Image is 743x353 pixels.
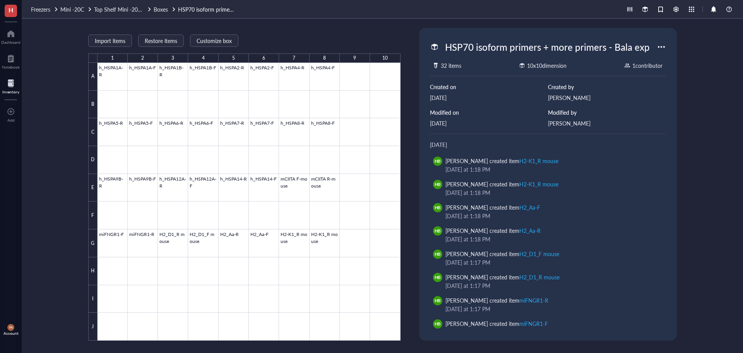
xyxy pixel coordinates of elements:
div: Modified on [430,108,548,117]
span: HB [435,181,441,188]
div: Dashboard [1,40,21,45]
div: 7 [293,53,295,63]
div: H2_D1_F mouse [519,250,559,258]
div: J [88,313,98,341]
div: A [88,63,98,91]
div: 3 [171,53,174,63]
div: [PERSON_NAME] created item [445,319,548,328]
div: miFNGR1-F [519,320,548,327]
span: HB [435,158,441,165]
button: Import items [88,34,132,47]
div: [DATE] [430,119,548,127]
span: HB [435,205,441,211]
div: 6 [262,53,265,63]
a: HB[PERSON_NAME] created itemmiFNGR1-F[DATE] at 1:17 PM [430,316,666,339]
div: Created on [430,83,548,91]
div: D [88,146,98,174]
span: Import items [95,38,125,44]
a: Notebook [2,52,20,69]
span: HB [435,298,441,304]
div: B [88,91,98,119]
div: E [88,174,98,202]
div: 8 [323,53,326,63]
div: [DATE] at 1:18 PM [445,212,657,220]
span: HB [435,321,441,327]
div: HSP70 isoform primers + more primers - Bala exp [442,39,653,55]
div: F [88,201,98,229]
a: HB[PERSON_NAME] created itemH2_D1_F mouse[DATE] at 1:17 PM [430,246,666,270]
div: 2 [141,53,144,63]
div: H2-K1_R mouse [519,157,558,165]
span: HB [435,251,441,258]
div: [PERSON_NAME] [548,93,666,102]
div: [DATE] at 1:18 PM [445,235,657,243]
div: C [88,118,98,146]
span: Boxes [154,5,168,13]
a: Dashboard [1,28,21,45]
span: HB [435,274,441,281]
span: HB [435,228,441,234]
a: HSP70 isoform primers + more primers - Bala exp [178,5,236,14]
div: [DATE] at 1:18 PM [445,165,657,174]
div: Notebook [2,65,20,69]
div: 10 x 10 dimension [527,61,567,70]
div: H2_D1_R mouse [519,273,560,281]
div: 1 contributor [632,61,663,70]
a: HB[PERSON_NAME] created itemmiFNGR1-R[DATE] at 1:17 PM [430,293,666,316]
div: H2_Aa-R [519,227,541,234]
a: HB[PERSON_NAME] created itemH2-K1_R mouse[DATE] at 1:18 PM [430,177,666,200]
a: Freezers [31,5,59,14]
div: [DATE] at 1:18 PM [445,188,657,197]
div: [PERSON_NAME] created item [445,296,548,305]
div: Add [7,118,15,122]
div: 9 [353,53,356,63]
span: Mini -20C [60,5,84,13]
div: [PERSON_NAME] created item [445,273,560,281]
a: Inventory [2,77,19,94]
div: Created by [548,83,666,91]
div: [DATE] at 1:17 PM [445,328,657,336]
div: Account [3,331,19,336]
div: H [88,257,98,285]
div: G [88,229,98,257]
div: [PERSON_NAME] created item [445,226,541,235]
button: Restore items [138,34,184,47]
div: [DATE] at 1:17 PM [445,281,657,290]
span: H [9,5,13,15]
span: Restore items [145,38,177,44]
div: I [88,285,98,313]
div: Modified by [548,108,666,117]
button: Customize box [190,34,238,47]
div: miFNGR1-R [519,296,548,304]
span: YN [9,326,13,329]
div: H2-K1_R mouse [519,180,558,188]
div: [PERSON_NAME] created item [445,180,558,188]
div: [DATE] at 1:17 PM [445,305,657,313]
span: Customize box [197,38,232,44]
a: HB[PERSON_NAME] created itemH2_Aa-F[DATE] at 1:18 PM [430,200,666,223]
div: [PERSON_NAME] created item [445,203,540,212]
div: 1 [111,53,114,63]
div: 4 [202,53,205,63]
div: [PERSON_NAME] created item [445,250,559,258]
a: HB[PERSON_NAME] created itemH2-K1_R mouse[DATE] at 1:18 PM [430,153,666,177]
div: [DATE] [430,93,548,102]
div: 10 [382,53,388,63]
div: [PERSON_NAME] created item [445,157,558,165]
div: [DATE] at 1:17 PM [445,258,657,267]
div: 32 items [441,61,461,70]
a: HB[PERSON_NAME] created itemH2_D1_R mouse[DATE] at 1:17 PM [430,270,666,293]
div: [PERSON_NAME] [548,119,666,127]
div: [DATE] [430,140,666,149]
div: H2_Aa-F [519,203,540,211]
a: Top Shelf Mini -20C #2Boxes [94,5,176,14]
a: HB[PERSON_NAME] created itemH2_Aa-R[DATE] at 1:18 PM [430,223,666,246]
a: Mini -20C [60,5,92,14]
div: Inventory [2,90,19,94]
span: Freezers [31,5,50,13]
span: Top Shelf Mini -20C #2 [94,5,149,13]
div: 5 [232,53,235,63]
